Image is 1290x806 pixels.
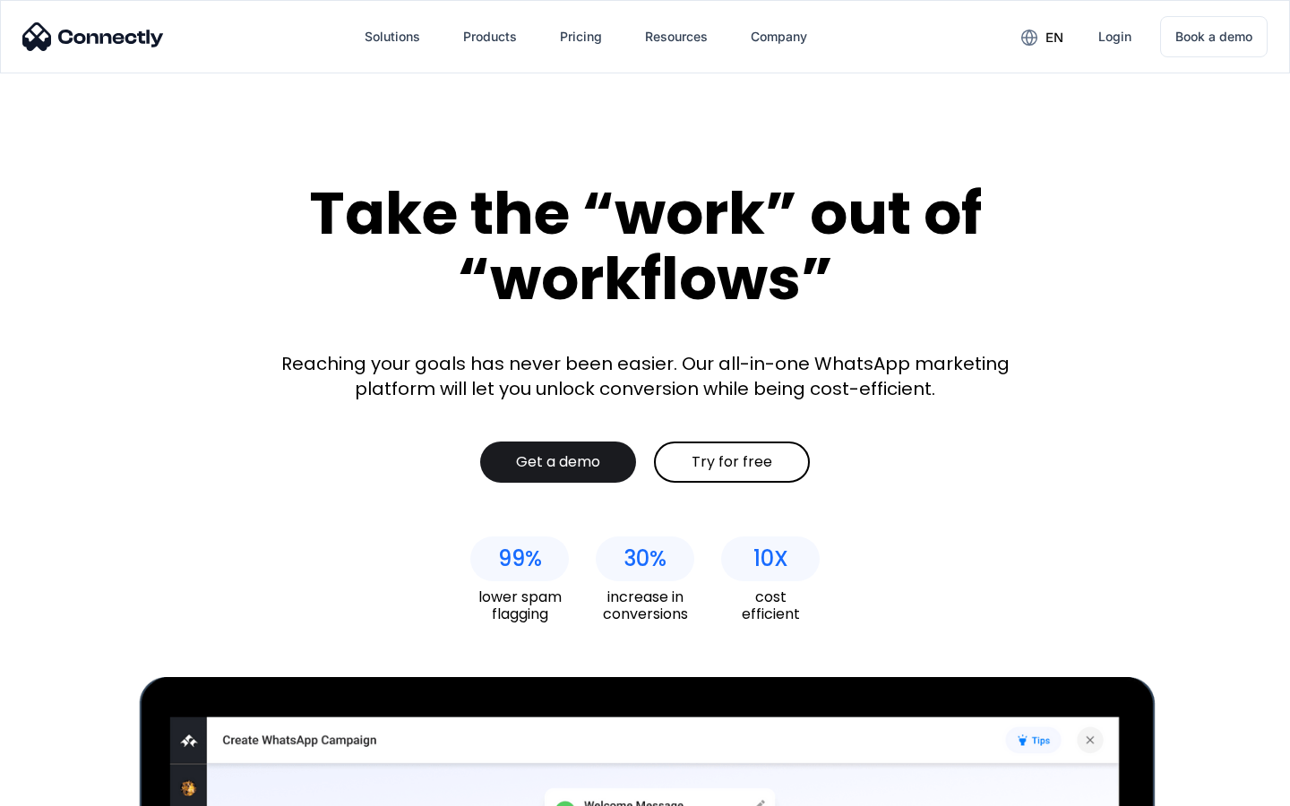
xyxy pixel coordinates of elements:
[1084,15,1146,58] a: Login
[692,453,772,471] div: Try for free
[36,775,107,800] ul: Language list
[623,546,666,571] div: 30%
[560,24,602,49] div: Pricing
[751,24,807,49] div: Company
[516,453,600,471] div: Get a demo
[269,351,1021,401] div: Reaching your goals has never been easier. Our all-in-one WhatsApp marketing platform will let yo...
[1098,24,1131,49] div: Login
[18,775,107,800] aside: Language selected: English
[480,442,636,483] a: Get a demo
[753,546,788,571] div: 10X
[654,442,810,483] a: Try for free
[645,24,708,49] div: Resources
[242,181,1048,311] div: Take the “work” out of “workflows”
[463,24,517,49] div: Products
[546,15,616,58] a: Pricing
[721,588,820,622] div: cost efficient
[1045,25,1063,50] div: en
[498,546,542,571] div: 99%
[22,22,164,51] img: Connectly Logo
[365,24,420,49] div: Solutions
[596,588,694,622] div: increase in conversions
[470,588,569,622] div: lower spam flagging
[1160,16,1268,57] a: Book a demo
